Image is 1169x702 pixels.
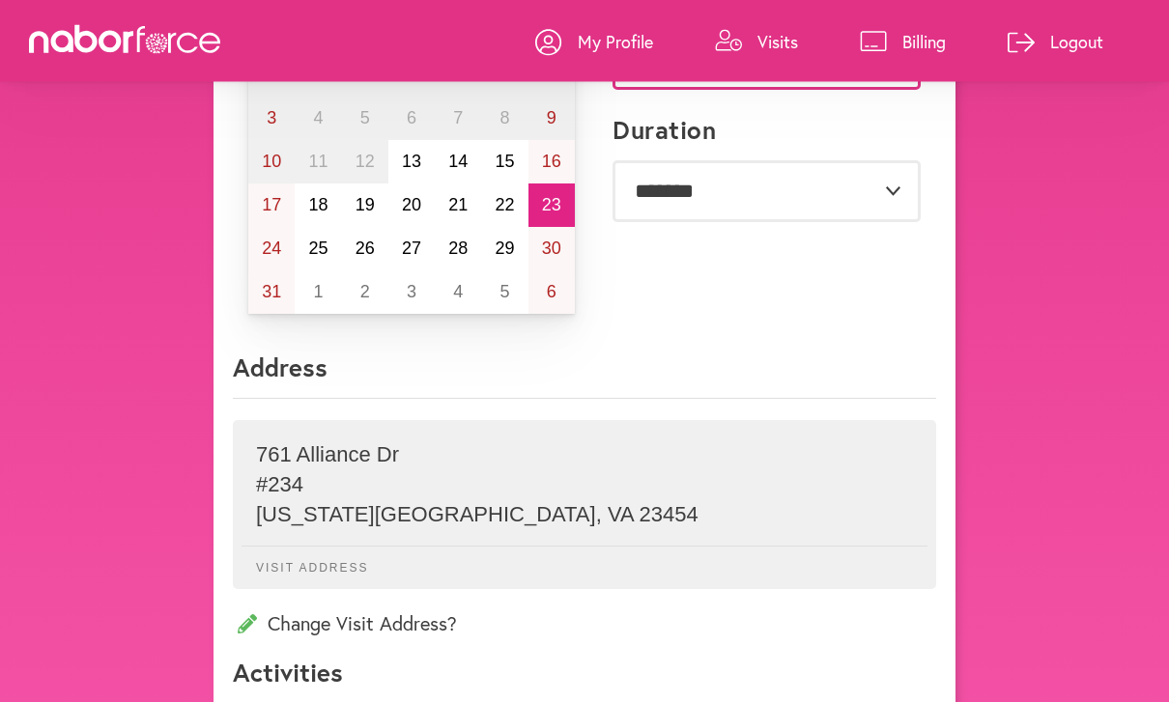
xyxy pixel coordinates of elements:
[481,98,527,141] button: August 8, 2025
[528,271,575,315] button: September 6, 2025
[902,30,946,53] p: Billing
[500,109,510,128] abbr: August 8, 2025
[448,153,468,172] abbr: August 14, 2025
[356,153,375,172] abbr: August 12, 2025
[481,271,527,315] button: September 5, 2025
[342,271,388,315] button: September 2, 2025
[435,228,481,271] button: August 28, 2025
[295,98,341,141] button: August 4, 2025
[248,184,295,228] button: August 17, 2025
[1050,30,1103,53] p: Logout
[356,196,375,215] abbr: August 19, 2025
[542,153,561,172] abbr: August 16, 2025
[242,547,927,576] p: Visit Address
[496,196,515,215] abbr: August 22, 2025
[360,109,370,128] abbr: August 5, 2025
[715,13,798,70] a: Visits
[542,196,561,215] abbr: August 23, 2025
[342,184,388,228] button: August 19, 2025
[407,109,416,128] abbr: August 6, 2025
[313,283,323,302] abbr: September 1, 2025
[435,141,481,184] button: August 14, 2025
[295,228,341,271] button: August 25, 2025
[528,141,575,184] button: August 16, 2025
[578,30,653,53] p: My Profile
[262,239,281,259] abbr: August 24, 2025
[860,13,946,70] a: Billing
[402,196,421,215] abbr: August 20, 2025
[308,196,328,215] abbr: August 18, 2025
[388,141,435,184] button: August 13, 2025
[496,153,515,172] abbr: August 15, 2025
[233,611,936,637] p: Change Visit Address?
[388,98,435,141] button: August 6, 2025
[248,98,295,141] button: August 3, 2025
[308,239,328,259] abbr: August 25, 2025
[402,239,421,259] abbr: August 27, 2025
[267,109,276,128] abbr: August 3, 2025
[248,141,295,184] button: August 10, 2025
[356,239,375,259] abbr: August 26, 2025
[262,196,281,215] abbr: August 17, 2025
[295,184,341,228] button: August 18, 2025
[547,283,556,302] abbr: September 6, 2025
[613,116,716,146] label: Duration
[453,109,463,128] abbr: August 7, 2025
[453,283,463,302] abbr: September 4, 2025
[262,153,281,172] abbr: August 10, 2025
[407,283,416,302] abbr: September 3, 2025
[388,228,435,271] button: August 27, 2025
[481,141,527,184] button: August 15, 2025
[528,228,575,271] button: August 30, 2025
[757,30,798,53] p: Visits
[500,283,510,302] abbr: September 5, 2025
[547,109,556,128] abbr: August 9, 2025
[481,228,527,271] button: August 29, 2025
[435,98,481,141] button: August 7, 2025
[1008,13,1103,70] a: Logout
[360,283,370,302] abbr: September 2, 2025
[342,228,388,271] button: August 26, 2025
[481,184,527,228] button: August 22, 2025
[248,228,295,271] button: August 24, 2025
[248,271,295,315] button: August 31, 2025
[342,141,388,184] button: August 12, 2025
[535,13,653,70] a: My Profile
[295,271,341,315] button: September 1, 2025
[313,109,323,128] abbr: August 4, 2025
[308,153,328,172] abbr: August 11, 2025
[256,503,913,528] p: [US_STATE][GEOGRAPHIC_DATA] , VA 23454
[496,239,515,259] abbr: August 29, 2025
[448,196,468,215] abbr: August 21, 2025
[435,271,481,315] button: September 4, 2025
[528,98,575,141] button: August 9, 2025
[402,153,421,172] abbr: August 13, 2025
[388,271,435,315] button: September 3, 2025
[295,141,341,184] button: August 11, 2025
[262,283,281,302] abbr: August 31, 2025
[256,473,913,498] p: #234
[448,239,468,259] abbr: August 28, 2025
[256,443,913,468] p: 761 Alliance Dr
[342,98,388,141] button: August 5, 2025
[233,351,936,400] p: Address
[388,184,435,228] button: August 20, 2025
[542,239,561,259] abbr: August 30, 2025
[528,184,575,228] button: August 23, 2025
[435,184,481,228] button: August 21, 2025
